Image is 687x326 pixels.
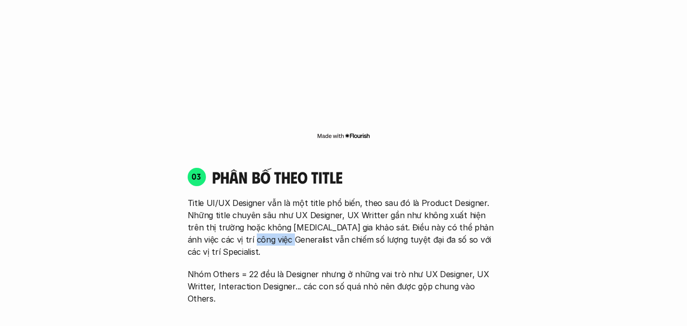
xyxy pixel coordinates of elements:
h4: phân bố theo title [212,167,500,187]
img: Made with Flourish [317,132,370,140]
p: Title UI/UX Designer vẫn là một title phổ biến, theo sau đó là Product Designer. Những title chuy... [188,197,500,258]
p: Nhóm Others = 22 đều là Designer nhưng ở những vai trò như UX Designer, UX Writter, Interaction D... [188,268,500,305]
p: 03 [192,172,201,181]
